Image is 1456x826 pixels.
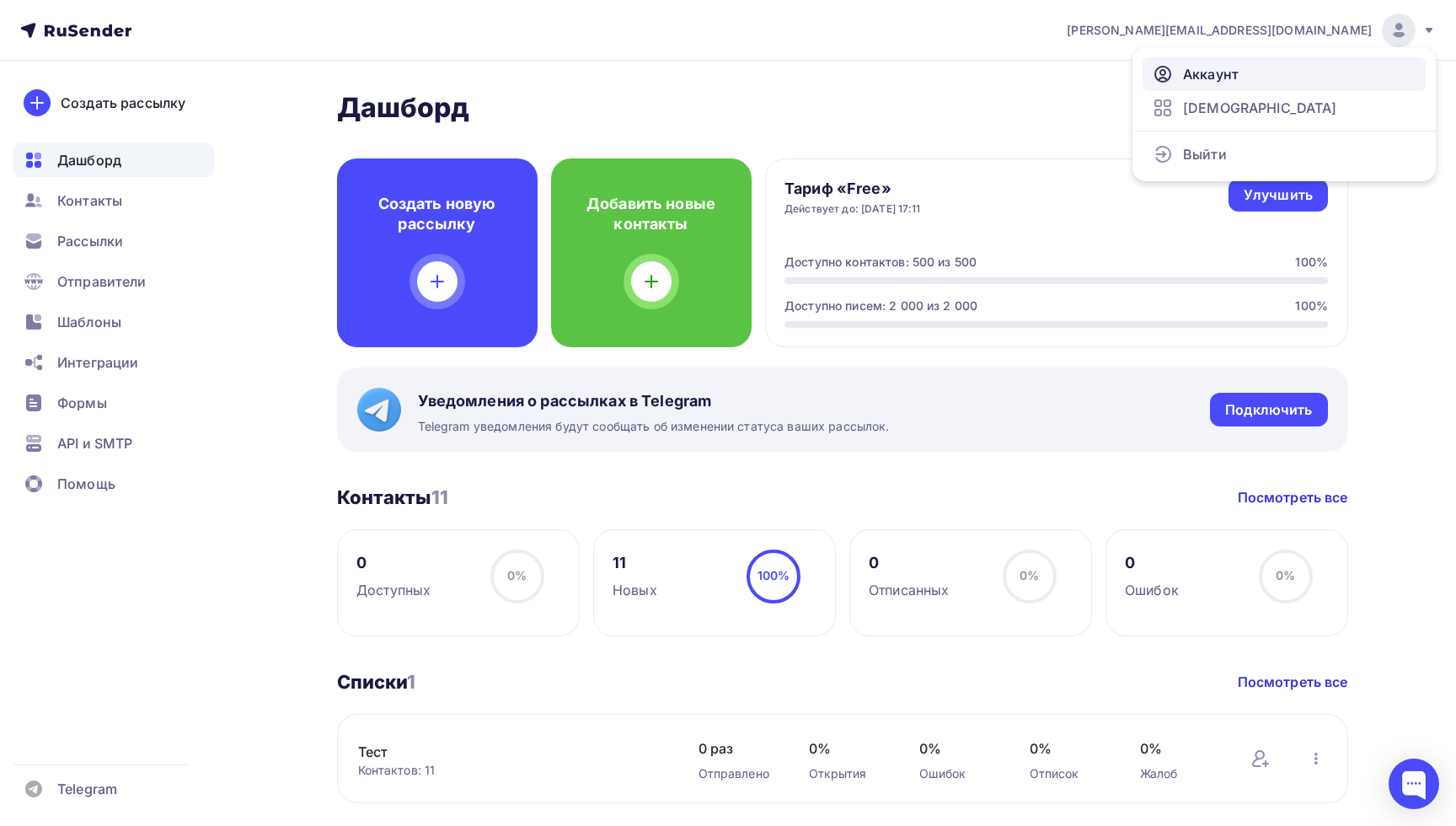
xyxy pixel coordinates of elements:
h4: Добавить новые контакты [578,194,725,234]
span: Контакты [57,190,122,211]
span: Telegram [57,779,117,799]
div: Ошибок [1125,580,1179,600]
div: Доступно контактов: 500 из 500 [784,254,977,271]
a: Отправители [13,265,214,298]
span: Дашборд [57,150,121,170]
span: 0% [1030,738,1106,759]
span: 11 [431,486,448,508]
h3: Контакты [337,485,448,509]
div: Отписанных [869,580,949,600]
span: Интеграции [57,352,138,373]
span: Формы [57,393,107,413]
span: 0% [1276,568,1295,582]
a: Рассылки [13,224,214,258]
span: Выйти [1183,144,1227,164]
span: 0% [507,568,527,582]
span: [DEMOGRAPHIC_DATA] [1183,98,1337,118]
div: Открытия [809,765,886,782]
div: Новых [613,580,657,600]
span: 0% [1140,738,1217,759]
div: 0 [356,553,431,573]
div: Доступных [356,580,431,600]
span: API и SMTP [57,433,132,453]
span: Помощь [57,474,115,494]
h3: Списки [337,670,416,694]
div: Подключить [1225,400,1312,420]
span: Рассылки [57,231,123,251]
div: Отправлено [699,765,775,782]
a: Контакты [13,184,214,217]
div: Жалоб [1140,765,1217,782]
div: 100% [1295,254,1328,271]
a: Посмотреть все [1238,487,1348,507]
div: Создать рассылку [61,93,185,113]
span: 0% [919,738,996,759]
span: 0% [1020,568,1039,582]
h4: Создать новую рассылку [364,194,511,234]
span: 0% [809,738,886,759]
ul: [PERSON_NAME][EMAIL_ADDRESS][DOMAIN_NAME] [1132,47,1436,181]
span: Аккаунт [1183,64,1239,84]
div: 100% [1295,298,1328,314]
span: [PERSON_NAME][EMAIL_ADDRESS][DOMAIN_NAME] [1067,22,1372,39]
div: 11 [613,553,657,573]
a: Посмотреть все [1238,672,1348,692]
div: Отписок [1030,765,1106,782]
div: Улучшить [1244,185,1313,205]
div: Доступно писем: 2 000 из 2 000 [784,298,977,314]
a: Формы [13,386,214,420]
h4: Тариф «Free» [784,179,921,199]
span: 100% [757,568,790,582]
div: Контактов: 11 [358,762,665,779]
span: Шаблоны [57,312,121,332]
span: 0 раз [699,738,775,759]
a: Тест [358,742,645,762]
div: Действует до: [DATE] 17:11 [784,202,921,216]
span: 1 [407,671,415,693]
a: Шаблоны [13,305,214,339]
div: 0 [1125,553,1179,573]
span: Telegram уведомления будут сообщать об изменении статуса ваших рассылок. [418,418,890,435]
span: Уведомления о рассылках в Telegram [418,391,890,411]
div: 0 [869,553,949,573]
a: Дашборд [13,143,214,177]
div: Ошибок [919,765,996,782]
span: Отправители [57,271,147,292]
a: [PERSON_NAME][EMAIL_ADDRESS][DOMAIN_NAME] [1067,13,1436,47]
h2: Дашборд [337,91,1348,125]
